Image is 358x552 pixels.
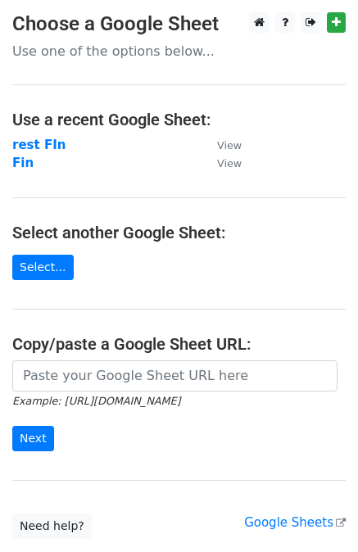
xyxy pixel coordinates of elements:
p: Use one of the options below... [12,43,346,60]
h4: Use a recent Google Sheet: [12,110,346,129]
a: Need help? [12,514,92,539]
a: View [201,138,242,152]
input: Next [12,426,54,451]
h4: Copy/paste a Google Sheet URL: [12,334,346,354]
a: Fin [12,156,34,170]
a: rest FIn [12,138,66,152]
input: Paste your Google Sheet URL here [12,360,338,391]
a: Select... [12,255,74,280]
small: Example: [URL][DOMAIN_NAME] [12,395,180,407]
a: Google Sheets [244,515,346,530]
small: View [217,157,242,170]
h4: Select another Google Sheet: [12,223,346,242]
small: View [217,139,242,152]
a: View [201,156,242,170]
h3: Choose a Google Sheet [12,12,346,36]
